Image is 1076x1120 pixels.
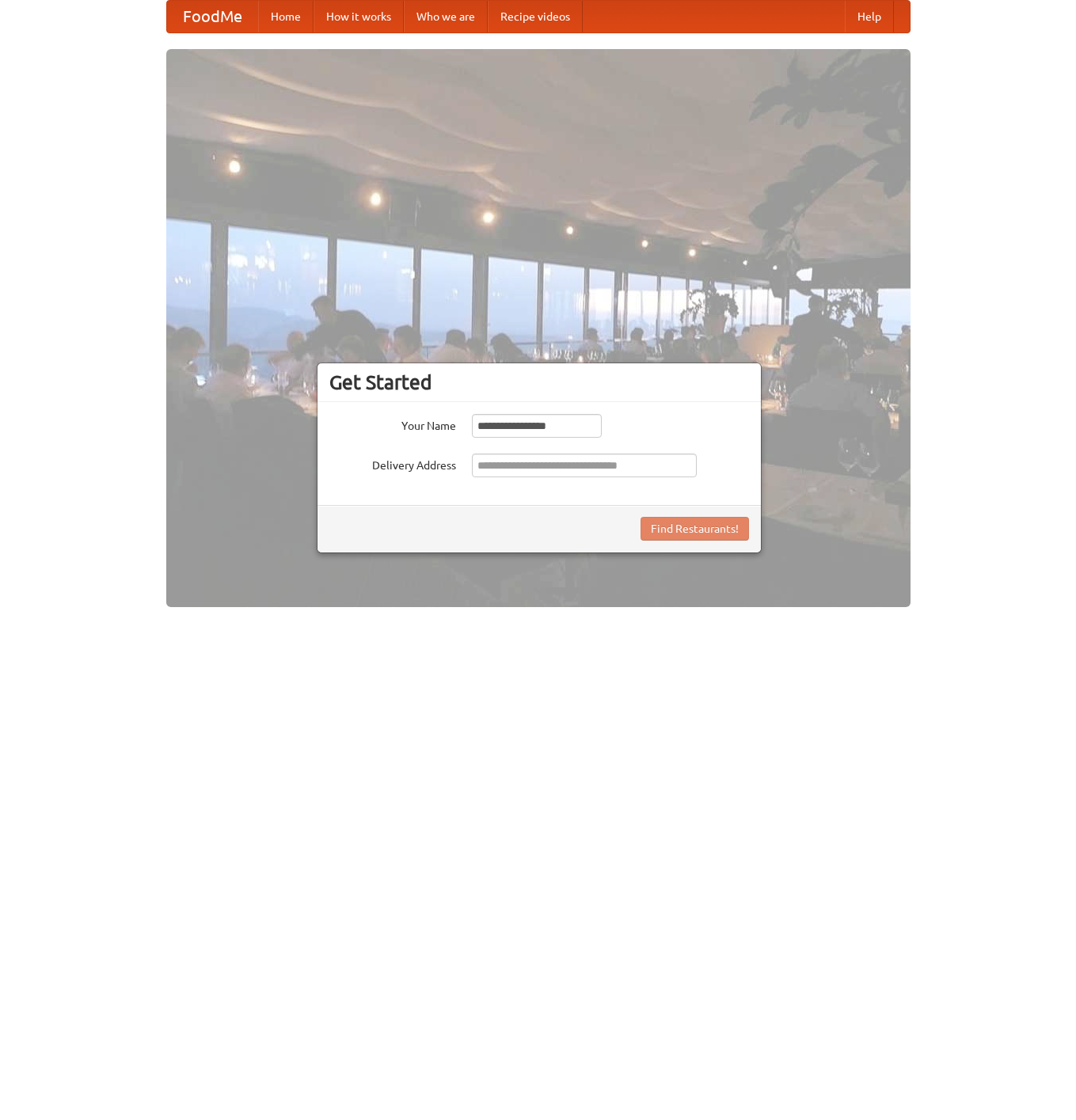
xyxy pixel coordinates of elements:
[329,414,456,434] label: Your Name
[167,1,258,32] a: FoodMe
[329,454,456,473] label: Delivery Address
[314,1,404,32] a: How it works
[488,1,583,32] a: Recipe videos
[641,517,749,541] button: Find Restaurants!
[845,1,894,32] a: Help
[329,370,749,394] h3: Get Started
[258,1,314,32] a: Home
[404,1,488,32] a: Who we are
